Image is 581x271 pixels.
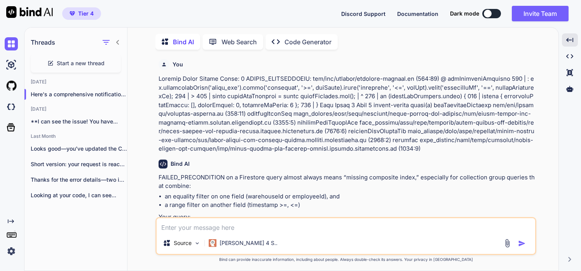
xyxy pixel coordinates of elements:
[5,79,18,92] img: githubLight
[173,37,194,47] p: Bind AI
[194,240,201,247] img: Pick Models
[159,173,535,191] p: FAILED_PRECONDITION on a Firestore query almost always means “missing composite index,” especiall...
[159,213,535,222] p: Your query:
[397,10,438,18] button: Documentation
[57,59,105,67] span: Start a new thread
[341,10,386,18] button: Discord Support
[31,90,127,98] p: Here's a comprehensive notification syst...
[31,160,127,168] p: Short version: your request is reaching the...
[5,58,18,71] img: ai-studio
[31,118,127,125] p: **I can see the issue! You have...
[503,239,512,248] img: attachment
[31,176,127,184] p: Thanks for the error details—two issues are...
[165,201,535,210] li: a range filter on another field (timestamp >=, <=)
[31,145,127,153] p: Looks good—you’ve updated the Client Component to...
[165,192,535,201] li: an equality filter on one field (warehouseId or employeeId), and
[450,10,479,17] span: Dark mode
[284,37,332,47] p: Code Generator
[220,239,277,247] p: [PERSON_NAME] 4 S..
[397,10,438,17] span: Documentation
[24,106,127,112] h2: [DATE]
[222,37,257,47] p: Web Search
[174,239,192,247] p: Source
[209,239,216,247] img: Claude 4 Sonnet
[31,38,55,47] h1: Threads
[78,10,94,17] span: Tier 4
[6,6,53,18] img: Bind AI
[171,160,190,168] h6: Bind AI
[155,257,536,262] p: Bind can provide inaccurate information, including about people. Always double-check its answers....
[62,7,101,20] button: premiumTier 4
[512,6,569,21] button: Invite Team
[518,240,526,247] img: icon
[70,11,75,16] img: premium
[5,37,18,50] img: chat
[24,133,127,139] h2: Last Month
[24,79,127,85] h2: [DATE]
[5,245,18,258] img: settings
[341,10,386,17] span: Discord Support
[159,75,535,153] p: Loremip Dolor Sitame Conse: 0 ADIPIS_ELITSEDDOEIU: tem/inc/utlabor/etdolore-magnaal.en (564:89) @...
[31,191,127,199] p: Looking at your code, I can see...
[173,61,183,68] h6: You
[5,100,18,113] img: darkCloudIdeIcon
